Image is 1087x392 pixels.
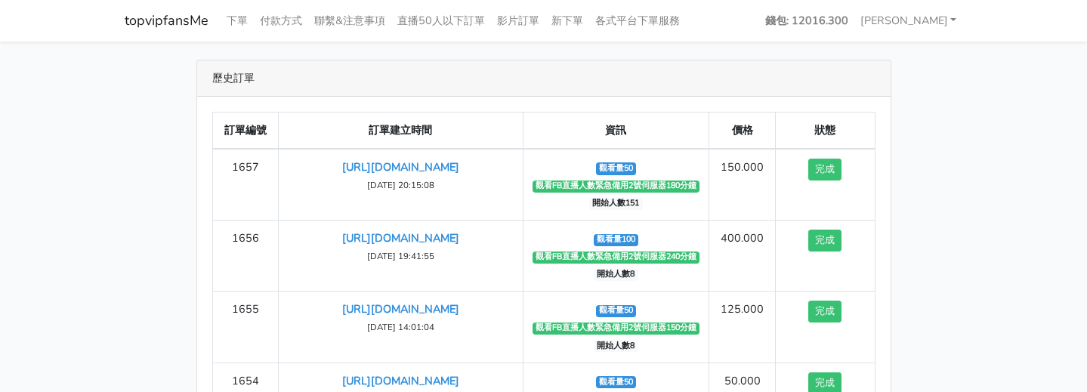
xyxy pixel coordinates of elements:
a: [URL][DOMAIN_NAME] [342,159,459,174]
th: 狀態 [775,113,875,150]
span: 觀看量50 [596,376,637,388]
a: [URL][DOMAIN_NAME] [342,230,459,245]
button: 完成 [808,301,841,323]
td: 1657 [212,149,279,221]
a: 聯繫&注意事項 [308,6,391,35]
small: [DATE] 19:41:55 [367,250,434,262]
a: 影片訂單 [491,6,545,35]
a: topvipfansMe [125,6,208,35]
span: 觀看FB直播人數緊急備用2號伺服器240分鐘 [533,252,700,264]
span: 觀看FB直播人數緊急備用2號伺服器150分鐘 [533,323,700,335]
span: 開始人數8 [594,269,638,281]
small: [DATE] 14:01:04 [367,321,434,333]
td: 150.000 [709,149,776,221]
span: 觀看量50 [596,305,637,317]
a: 各式平台下單服務 [589,6,686,35]
th: 資訊 [523,113,709,150]
a: [URL][DOMAIN_NAME] [342,301,459,316]
td: 400.000 [709,221,776,292]
span: 觀看量50 [596,162,637,174]
a: 下單 [221,6,254,35]
a: 新下單 [545,6,589,35]
span: 觀看FB直播人數緊急備用2號伺服器180分鐘 [533,181,700,193]
th: 價格 [709,113,776,150]
a: 付款方式 [254,6,308,35]
a: [PERSON_NAME] [854,6,963,35]
th: 訂單建立時間 [279,113,523,150]
a: [URL][DOMAIN_NAME] [342,373,459,388]
th: 訂單編號 [212,113,279,150]
td: 1655 [212,292,279,363]
a: 直播50人以下訂單 [391,6,491,35]
div: 歷史訂單 [197,60,891,97]
strong: 錢包: 12016.300 [765,13,848,28]
td: 1656 [212,221,279,292]
span: 觀看量100 [594,234,639,246]
td: 125.000 [709,292,776,363]
span: 開始人數8 [594,340,638,352]
button: 完成 [808,159,841,181]
small: [DATE] 20:15:08 [367,179,434,191]
button: 完成 [808,230,841,252]
span: 開始人數151 [589,198,643,210]
a: 錢包: 12016.300 [759,6,854,35]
